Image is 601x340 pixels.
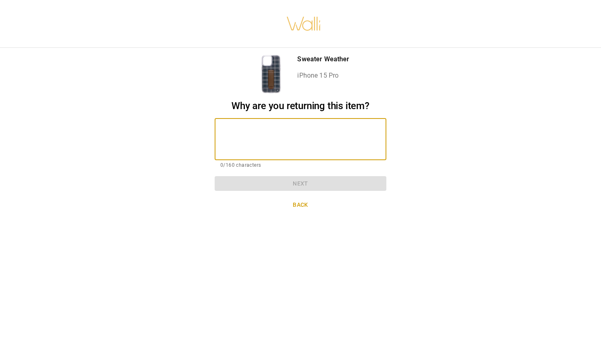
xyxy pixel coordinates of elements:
[220,161,381,170] p: 0/160 characters
[215,197,386,212] button: Back
[286,6,321,41] img: walli-inc.myshopify.com
[297,54,349,64] p: Sweater Weather
[215,100,386,112] h2: Why are you returning this item?
[297,71,349,81] p: iPhone 15 Pro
